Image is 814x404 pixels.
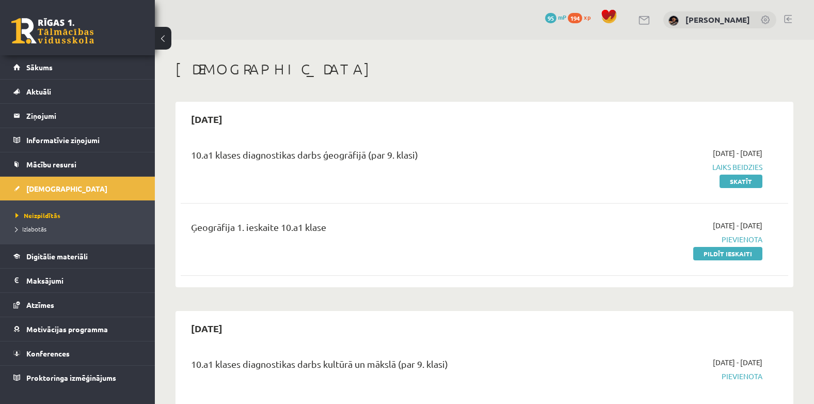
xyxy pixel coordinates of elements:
[584,13,590,21] span: xp
[26,269,142,292] legend: Maksājumi
[13,80,142,103] a: Aktuāli
[26,252,88,261] span: Digitālie materiāli
[13,152,142,176] a: Mācību resursi
[181,107,233,131] h2: [DATE]
[191,220,567,239] div: Ģeogrāfija 1. ieskaite 10.a1 klase
[13,341,142,365] a: Konferences
[11,18,94,44] a: Rīgas 1. Tālmācības vidusskola
[13,317,142,341] a: Motivācijas programma
[582,162,762,173] span: Laiks beidzies
[720,175,762,188] a: Skatīt
[15,224,145,234] a: Izlabotās
[26,373,116,382] span: Proktoringa izmēģinājums
[26,63,53,72] span: Sākums
[13,104,142,128] a: Ziņojumi
[15,211,145,220] a: Neizpildītās
[545,13,556,23] span: 95
[26,184,107,193] span: [DEMOGRAPHIC_DATA]
[568,13,582,23] span: 194
[15,225,46,233] span: Izlabotās
[713,148,762,159] span: [DATE] - [DATE]
[26,324,108,334] span: Motivācijas programma
[13,244,142,268] a: Digitālie materiāli
[26,104,142,128] legend: Ziņojumi
[26,87,51,96] span: Aktuāli
[26,160,76,169] span: Mācību resursi
[713,357,762,368] span: [DATE] - [DATE]
[693,247,762,260] a: Pildīt ieskaiti
[13,177,142,200] a: [DEMOGRAPHIC_DATA]
[13,293,142,317] a: Atzīmes
[26,300,54,309] span: Atzīmes
[15,211,60,220] span: Neizpildītās
[568,13,596,21] a: 194 xp
[181,316,233,340] h2: [DATE]
[13,269,142,292] a: Maksājumi
[558,13,566,21] span: mP
[13,55,142,79] a: Sākums
[13,366,142,390] a: Proktoringa izmēģinājums
[191,357,567,376] div: 10.a1 klases diagnostikas darbs kultūrā un mākslā (par 9. klasi)
[668,15,679,26] img: Daila Kronberga
[545,13,566,21] a: 95 mP
[582,371,762,382] span: Pievienota
[685,14,750,25] a: [PERSON_NAME]
[175,60,793,78] h1: [DEMOGRAPHIC_DATA]
[191,148,567,167] div: 10.a1 klases diagnostikas darbs ģeogrāfijā (par 9. klasi)
[26,349,70,358] span: Konferences
[13,128,142,152] a: Informatīvie ziņojumi
[26,128,142,152] legend: Informatīvie ziņojumi
[713,220,762,231] span: [DATE] - [DATE]
[582,234,762,245] span: Pievienota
